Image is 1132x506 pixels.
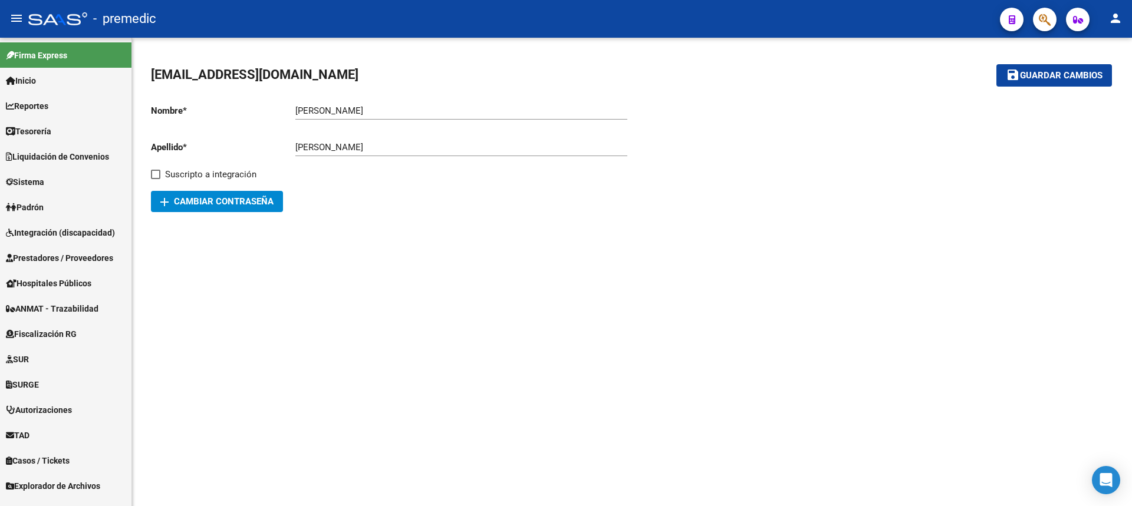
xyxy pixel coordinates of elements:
span: Explorador de Archivos [6,479,100,492]
p: Apellido [151,141,295,154]
span: - premedic [93,6,156,32]
span: Autorizaciones [6,404,72,416]
span: Integración (discapacidad) [6,226,115,239]
span: Sistema [6,176,44,188]
span: Hospitales Públicos [6,277,91,290]
button: Guardar cambios [996,64,1112,86]
span: Firma Express [6,49,67,62]
mat-icon: person [1108,11,1123,25]
span: Suscripto a integración [165,167,256,181]
span: Fiscalización RG [6,328,77,340]
mat-icon: menu [9,11,24,25]
span: [EMAIL_ADDRESS][DOMAIN_NAME] [151,67,358,82]
div: Open Intercom Messenger [1092,466,1120,494]
button: Cambiar Contraseña [151,191,283,212]
span: Cambiar Contraseña [160,196,274,207]
mat-icon: save [1006,68,1020,82]
span: Guardar cambios [1020,71,1103,81]
span: Liquidación de Convenios [6,150,109,163]
mat-icon: add [157,195,172,209]
span: SUR [6,353,29,366]
span: TAD [6,429,29,442]
span: Reportes [6,100,48,113]
span: Prestadores / Proveedores [6,252,113,264]
span: Tesorería [6,125,51,138]
span: ANMAT - Trazabilidad [6,302,98,315]
p: Nombre [151,104,295,117]
span: Inicio [6,74,36,87]
span: Casos / Tickets [6,454,70,467]
span: SURGE [6,378,39,391]
span: Padrón [6,201,44,214]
